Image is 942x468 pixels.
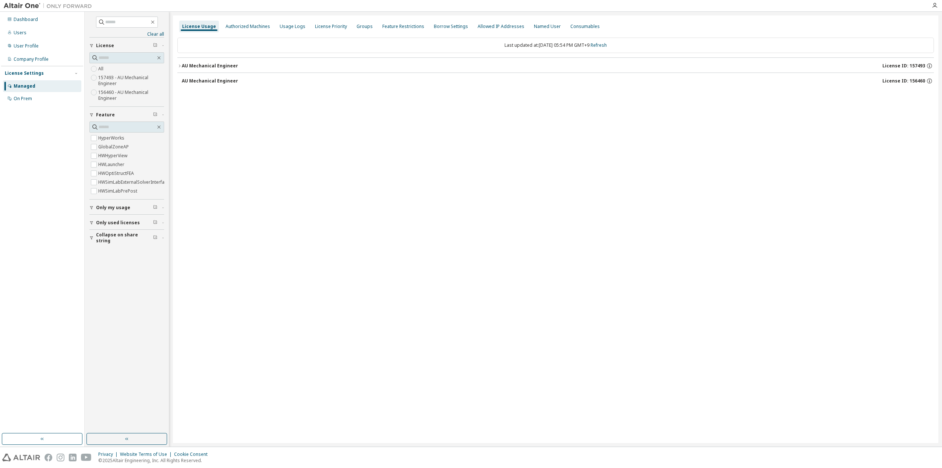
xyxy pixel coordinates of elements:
[98,187,139,196] label: HWSimLabPrePost
[98,151,129,160] label: HWHyperView
[14,43,39,49] div: User Profile
[98,178,171,187] label: HWSimLabExternalSolverInterface
[591,42,607,48] a: Refresh
[182,73,934,89] button: AU Mechanical EngineerLicense ID: 156460
[280,24,305,29] div: Usage Logs
[96,205,130,211] span: Only my usage
[882,78,925,84] span: License ID: 156460
[57,454,64,461] img: instagram.svg
[96,112,115,118] span: Feature
[89,215,164,231] button: Only used licenses
[182,24,216,29] div: License Usage
[14,17,38,22] div: Dashboard
[14,96,32,102] div: On Prem
[315,24,347,29] div: License Priority
[570,24,600,29] div: Consumables
[153,205,157,211] span: Clear filter
[98,451,120,457] div: Privacy
[98,88,164,103] label: 156460 - AU Mechanical Engineer
[98,64,105,73] label: All
[98,160,126,169] label: HWLauncher
[89,107,164,123] button: Feature
[382,24,424,29] div: Feature Restrictions
[120,451,174,457] div: Website Terms of Use
[98,457,212,464] p: © 2025 Altair Engineering, Inc. All Rights Reserved.
[69,454,77,461] img: linkedin.svg
[534,24,561,29] div: Named User
[89,31,164,37] a: Clear all
[434,24,468,29] div: Borrow Settings
[45,454,52,461] img: facebook.svg
[357,24,373,29] div: Groups
[96,232,153,244] span: Collapse on share string
[98,134,126,142] label: HyperWorks
[153,235,157,241] span: Clear filter
[96,43,114,49] span: License
[882,63,925,69] span: License ID: 157493
[98,73,164,88] label: 157493 - AU Mechanical Engineer
[5,70,44,76] div: License Settings
[177,58,934,74] button: AU Mechanical EngineerLicense ID: 157493
[182,63,238,69] div: AU Mechanical Engineer
[2,454,40,461] img: altair_logo.svg
[153,112,157,118] span: Clear filter
[96,220,140,226] span: Only used licenses
[14,56,49,62] div: Company Profile
[153,43,157,49] span: Clear filter
[81,454,92,461] img: youtube.svg
[226,24,270,29] div: Authorized Machines
[98,142,130,151] label: GlobalZoneAP
[14,83,35,89] div: Managed
[89,200,164,216] button: Only my usage
[98,169,135,178] label: HWOptiStructFEA
[14,30,26,36] div: Users
[174,451,212,457] div: Cookie Consent
[4,2,96,10] img: Altair One
[153,220,157,226] span: Clear filter
[478,24,524,29] div: Allowed IP Addresses
[89,230,164,246] button: Collapse on share string
[89,38,164,54] button: License
[182,78,238,84] div: AU Mechanical Engineer
[177,38,934,53] div: Last updated at: [DATE] 05:54 PM GMT+9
